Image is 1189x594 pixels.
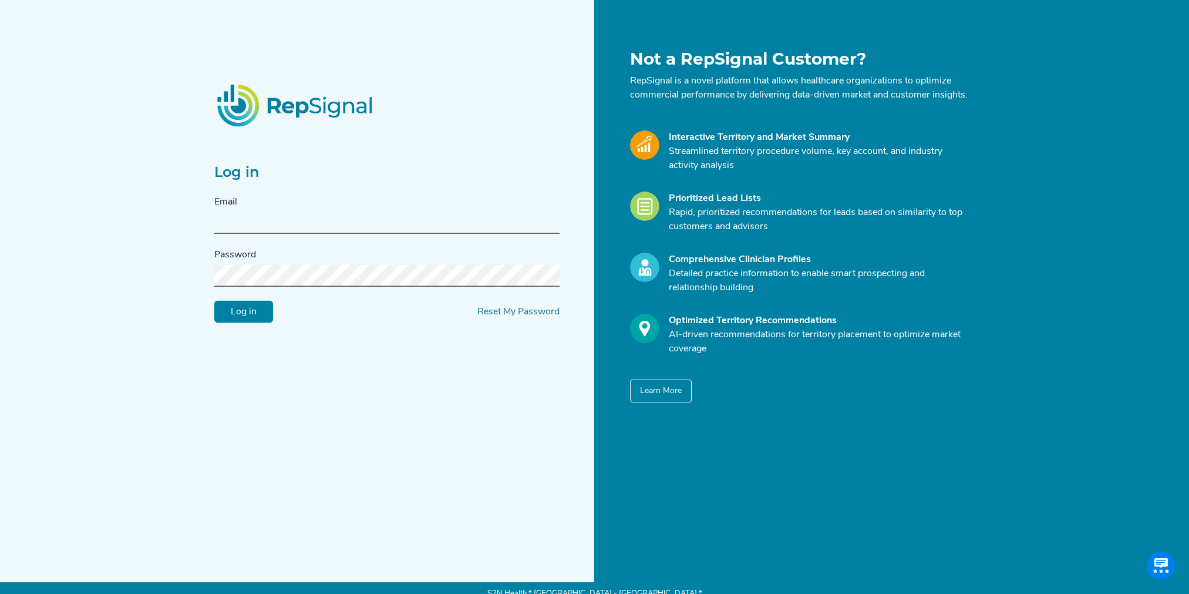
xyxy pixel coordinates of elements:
div: Comprehensive Clinician Profiles [669,253,968,267]
img: Market_Icon.a700a4ad.svg [630,130,659,160]
label: Email [214,195,237,209]
p: RepSignal is a novel platform that allows healthcare organizations to optimize commercial perform... [630,74,968,102]
div: Optimized Territory Recommendations [669,314,968,328]
img: Leads_Icon.28e8c528.svg [630,192,659,221]
img: RepSignalLogo.20539ed3.png [203,70,389,140]
button: Learn More [630,380,692,402]
div: Prioritized Lead Lists [669,192,968,206]
h2: Log in [214,164,560,181]
div: Interactive Territory and Market Summary [669,130,968,145]
p: Detailed practice information to enable smart prospecting and relationship building [669,267,968,295]
p: AI-driven recommendations for territory placement to optimize market coverage [669,328,968,356]
a: Reset My Password [477,307,560,317]
h1: Not a RepSignal Customer? [630,49,968,69]
p: Streamlined territory procedure volume, key account, and industry activity analysis [669,145,968,173]
label: Password [214,248,256,262]
p: Rapid, prioritized recommendations for leads based on similarity to top customers and advisors [669,206,968,234]
img: Profile_Icon.739e2aba.svg [630,253,659,282]
input: Log in [214,301,273,323]
img: Optimize_Icon.261f85db.svg [630,314,659,343]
